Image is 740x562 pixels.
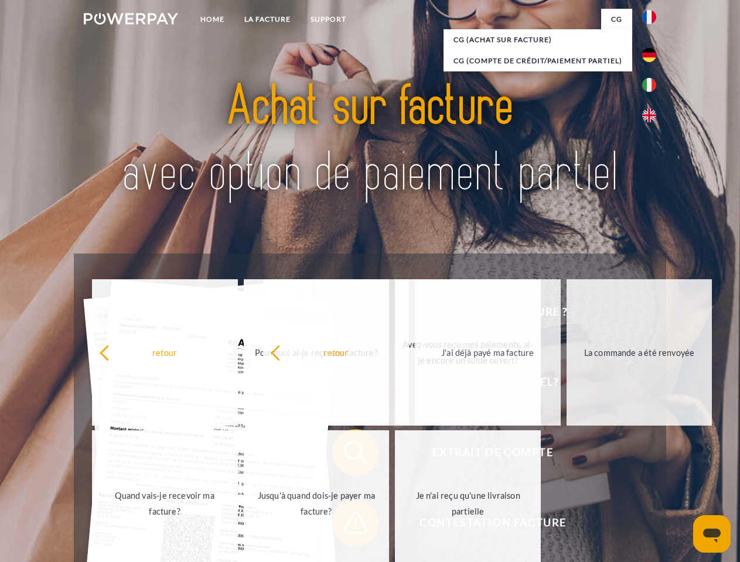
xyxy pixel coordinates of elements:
[601,9,632,30] a: CG
[251,488,383,519] div: Jusqu'à quand dois-je payer ma facture?
[444,29,632,50] a: CG (achat sur facture)
[301,9,356,30] a: Support
[422,344,554,360] div: J'ai déjà payé ma facture
[402,488,534,519] div: Je n'ai reçu qu'une livraison partielle
[190,9,234,30] a: Home
[574,344,705,360] div: La commande a été renvoyée
[99,488,231,519] div: Quand vais-je recevoir ma facture?
[642,10,656,24] img: fr
[642,108,656,122] img: en
[84,13,178,25] img: logo-powerpay-white.svg
[642,78,656,92] img: it
[251,344,383,360] div: Pourquoi ai-je reçu une facture?
[270,344,402,360] div: retour
[234,9,301,30] a: LA FACTURE
[99,344,231,360] div: retour
[112,56,628,224] img: title-powerpay_fr.svg
[444,50,632,71] a: CG (Compte de crédit/paiement partiel)
[693,515,731,553] iframe: Bouton de lancement de la fenêtre de messagerie
[642,48,656,62] img: de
